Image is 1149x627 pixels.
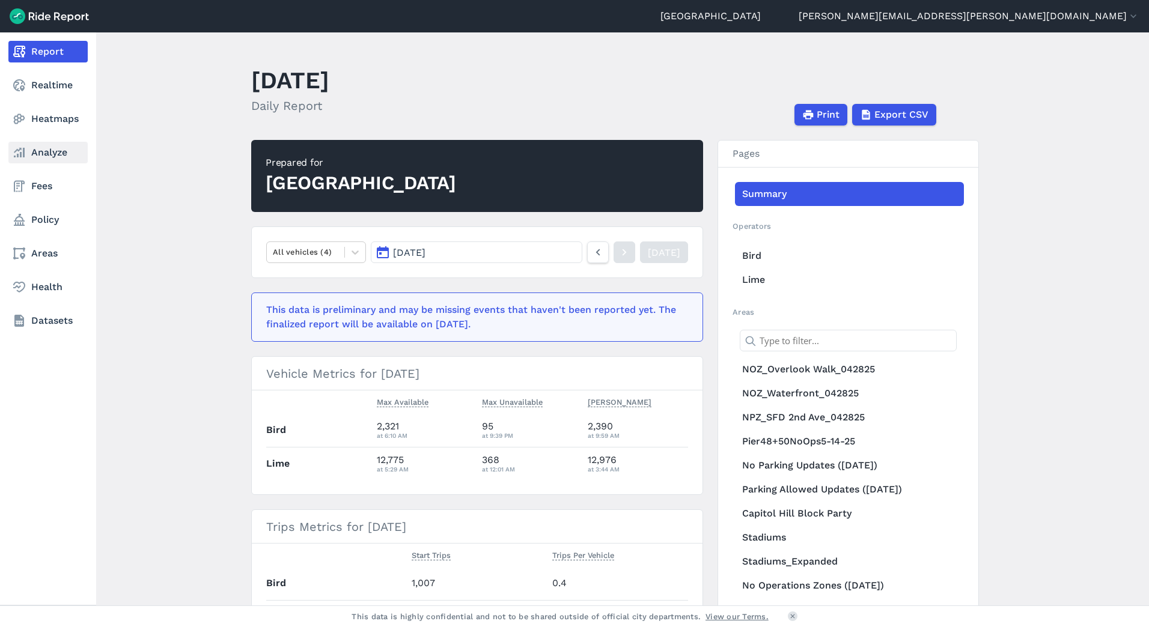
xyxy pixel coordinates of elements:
[251,64,329,97] h1: [DATE]
[735,501,964,526] a: Capitol Hill Block Party
[588,395,651,407] span: [PERSON_NAME]
[482,453,578,474] div: 368
[733,220,964,232] h2: Operators
[718,141,978,168] h3: Pages
[393,247,425,258] span: [DATE]
[660,9,761,23] a: [GEOGRAPHIC_DATA]
[482,419,578,441] div: 95
[733,306,964,318] h2: Areas
[735,182,964,206] a: Summary
[412,548,451,563] button: Start Trips
[735,244,964,268] a: Bird
[8,175,88,197] a: Fees
[407,567,547,600] td: 1,007
[547,567,688,600] td: 0.4
[371,241,582,263] button: [DATE]
[377,395,428,410] button: Max Available
[817,108,840,122] span: Print
[735,598,964,622] a: No Parking Zones All ([DATE])
[8,41,88,62] a: Report
[412,548,451,560] span: Start Trips
[735,381,964,405] a: NOZ_Waterfront_042825
[588,419,689,441] div: 2,390
[482,395,543,410] button: Max Unavailable
[735,405,964,429] a: NPZ_SFD 2nd Ave_042825
[8,209,88,231] a: Policy
[8,310,88,332] a: Datasets
[8,243,88,264] a: Areas
[266,567,407,600] th: Bird
[852,104,936,126] button: Export CSV
[799,9,1139,23] button: [PERSON_NAME][EMAIL_ADDRESS][PERSON_NAME][DOMAIN_NAME]
[377,453,473,474] div: 12,775
[377,464,473,474] div: at 5:29 AM
[266,170,456,196] div: [GEOGRAPHIC_DATA]
[588,430,689,441] div: at 9:59 AM
[588,453,689,474] div: 12,976
[10,8,89,24] img: Ride Report
[552,548,614,563] button: Trips Per Vehicle
[377,430,473,441] div: at 6:10 AM
[266,303,681,332] div: This data is preliminary and may be missing events that haven't been reported yet. The finalized ...
[640,241,688,263] a: [DATE]
[740,330,957,351] input: Type to filter...
[266,156,456,170] div: Prepared for
[252,510,703,544] h3: Trips Metrics for [DATE]
[735,526,964,550] a: Stadiums
[482,430,578,441] div: at 9:39 PM
[251,97,329,115] h2: Daily Report
[735,357,964,381] a: NOZ_Overlook Walk_042825
[794,104,847,126] button: Print
[377,419,473,441] div: 2,321
[735,574,964,598] a: No Operations Zones ([DATE])
[252,357,703,390] h3: Vehicle Metrics for [DATE]
[735,477,964,501] a: Parking Allowed Updates ([DATE])
[8,74,88,96] a: Realtime
[266,414,372,447] th: Bird
[8,276,88,298] a: Health
[552,548,614,560] span: Trips Per Vehicle
[735,429,964,453] a: Pier48+50NoOps5-14-25
[588,464,689,474] div: at 3:44 AM
[377,395,428,407] span: Max Available
[735,453,964,477] a: No Parking Updates ([DATE])
[588,395,651,410] button: [PERSON_NAME]
[735,268,964,292] a: Lime
[8,142,88,163] a: Analyze
[874,108,928,122] span: Export CSV
[266,447,372,480] th: Lime
[482,395,543,407] span: Max Unavailable
[482,464,578,474] div: at 12:01 AM
[8,108,88,130] a: Heatmaps
[735,550,964,574] a: Stadiums_Expanded
[706,611,769,622] a: View our Terms.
